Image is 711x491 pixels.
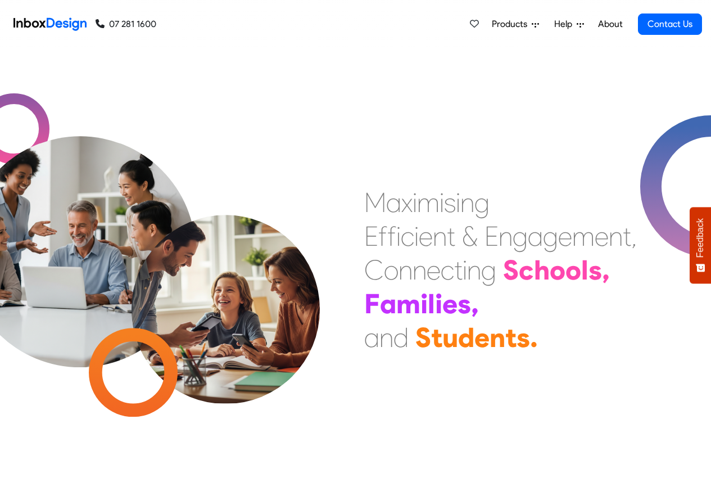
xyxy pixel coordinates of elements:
div: c [441,253,454,287]
div: n [433,219,447,253]
div: e [474,321,490,354]
span: Help [554,17,577,31]
div: o [384,253,398,287]
div: S [415,321,431,354]
div: l [428,287,435,321]
span: Feedback [695,218,705,258]
div: c [401,219,414,253]
div: m [572,219,595,253]
div: i [414,219,419,253]
div: d [393,321,409,354]
div: n [413,253,427,287]
div: C [364,253,384,287]
div: i [413,186,417,219]
div: t [454,253,463,287]
div: , [471,287,479,321]
a: 07 281 1600 [96,17,156,31]
div: o [565,253,581,287]
div: n [490,321,505,354]
div: s [517,321,530,354]
div: g [513,219,528,253]
div: & [462,219,478,253]
div: a [380,287,396,321]
div: e [558,219,572,253]
div: u [442,321,458,354]
div: i [396,219,401,253]
div: t [447,219,455,253]
div: i [463,253,467,287]
div: f [387,219,396,253]
div: i [456,186,460,219]
div: n [460,186,474,219]
div: n [499,219,513,253]
button: Feedback - Show survey [690,207,711,283]
img: parents_with_child.png [108,168,343,404]
div: i [435,287,442,321]
div: i [420,287,428,321]
a: Help [550,13,588,35]
div: F [364,287,380,321]
div: e [427,253,441,287]
div: x [401,186,413,219]
div: t [505,321,517,354]
div: s [588,253,602,287]
div: E [484,219,499,253]
div: s [458,287,471,321]
div: h [534,253,550,287]
div: l [581,253,588,287]
div: m [417,186,440,219]
div: , [602,253,610,287]
div: c [519,253,534,287]
div: o [550,253,565,287]
div: n [609,219,623,253]
div: m [396,287,420,321]
div: n [398,253,413,287]
div: n [379,321,393,354]
div: e [595,219,609,253]
a: Products [487,13,544,35]
div: , [631,219,637,253]
div: g [481,253,496,287]
div: t [623,219,631,253]
a: About [595,13,626,35]
div: S [503,253,519,287]
div: d [458,321,474,354]
a: Contact Us [638,13,702,35]
div: g [474,186,490,219]
div: i [440,186,444,219]
div: a [364,321,379,354]
div: e [419,219,433,253]
div: e [442,287,458,321]
div: t [431,321,442,354]
span: Products [492,17,532,31]
div: M [364,186,386,219]
div: g [543,219,558,253]
div: a [528,219,543,253]
div: Maximising Efficient & Engagement, Connecting Schools, Families, and Students. [364,186,637,354]
div: E [364,219,378,253]
div: . [530,321,538,354]
div: n [467,253,481,287]
div: f [378,219,387,253]
div: s [444,186,456,219]
div: a [386,186,401,219]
